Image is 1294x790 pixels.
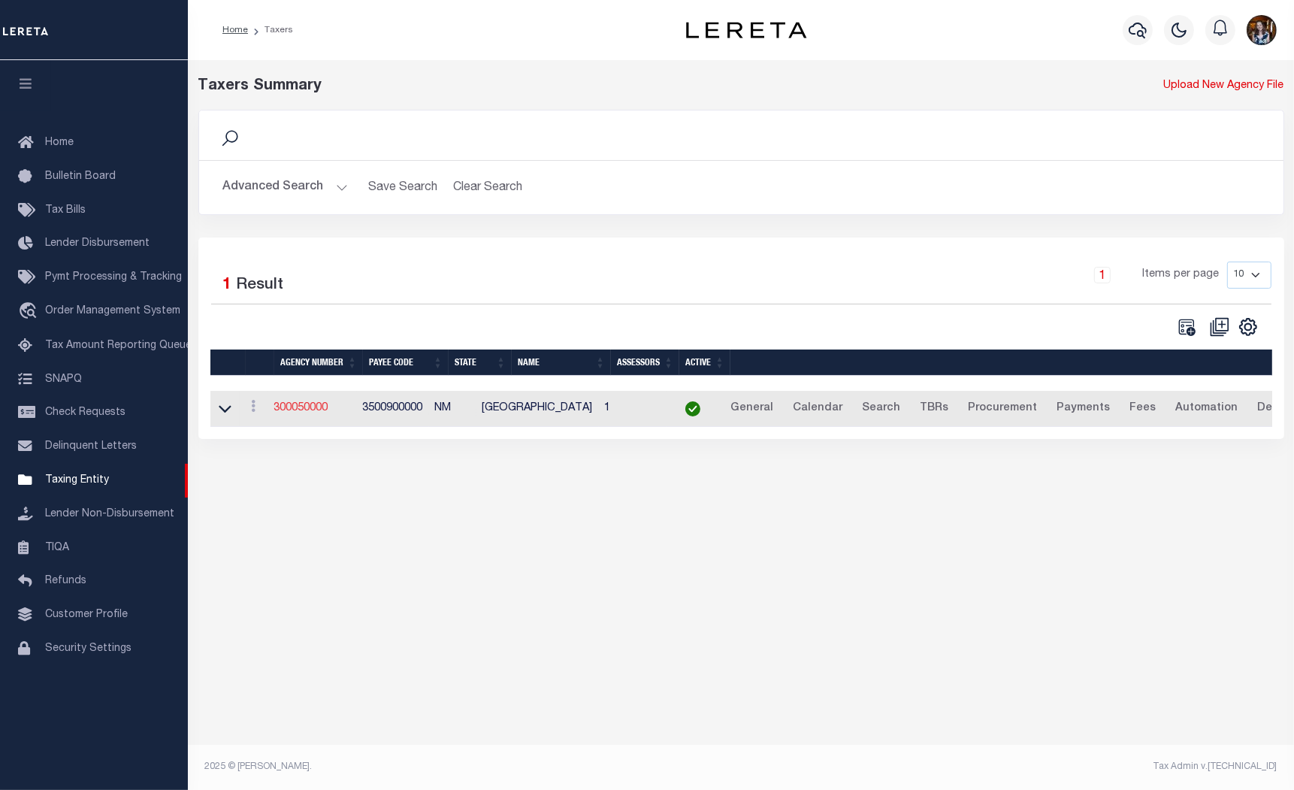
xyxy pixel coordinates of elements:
a: Home [222,26,248,35]
th: Active: activate to sort column ascending [679,350,730,376]
a: Payments [1051,397,1117,421]
span: TIQA [45,542,69,552]
td: 1 [599,391,667,428]
li: Taxers [248,23,293,37]
span: Customer Profile [45,610,128,620]
div: Taxers Summary [198,75,1007,98]
span: Home [45,138,74,148]
label: Result [237,274,284,298]
span: Refunds [45,576,86,586]
div: Tax Admin v.[TECHNICAL_ID] [752,760,1277,773]
td: 3500900000 [357,391,429,428]
th: Name: activate to sort column ascending [512,350,611,376]
span: Bulletin Board [45,171,116,182]
a: Upload New Agency File [1164,78,1284,95]
a: Search [856,397,908,421]
span: SNAPQ [45,374,82,384]
a: TBRs [914,397,956,421]
th: Payee Code: activate to sort column ascending [363,350,449,376]
th: Assessors: activate to sort column ascending [611,350,679,376]
button: Advanced Search [223,173,348,202]
a: Fees [1123,397,1163,421]
span: Items per page [1143,267,1220,283]
a: 300050000 [274,403,328,413]
button: Save Search [360,173,447,202]
img: logo-dark.svg [686,22,806,38]
span: Lender Non-Disbursement [45,509,174,519]
a: Calendar [787,397,850,421]
td: [GEOGRAPHIC_DATA] [476,391,599,428]
a: Automation [1169,397,1245,421]
img: check-icon-green.svg [685,401,700,416]
span: Order Management System [45,306,180,316]
a: Procurement [962,397,1045,421]
a: General [724,397,781,421]
button: Clear Search [447,173,529,202]
span: Pymt Processing & Tracking [45,272,182,283]
a: 1 [1094,267,1111,283]
span: Tax Bills [45,205,86,216]
i: travel_explore [18,302,42,322]
span: Security Settings [45,643,132,654]
span: Tax Amount Reporting Queue [45,341,192,351]
span: Check Requests [45,407,125,418]
span: Lender Disbursement [45,238,150,249]
span: Taxing Entity [45,475,109,486]
th: State: activate to sort column ascending [449,350,512,376]
div: 2025 © [PERSON_NAME]. [194,760,742,773]
td: NM [429,391,476,428]
span: Delinquent Letters [45,441,137,452]
th: Agency Number: activate to sort column ascending [274,350,363,376]
span: 1 [223,277,232,293]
